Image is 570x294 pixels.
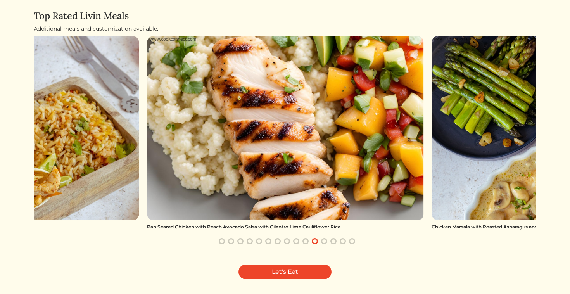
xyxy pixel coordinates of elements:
img: Pan Seared Chicken with Peach Avocado Salsa with Cilantro Lime Cauliflower Rice [147,36,423,220]
div: Pan Seared Chicken with Peach Avocado Salsa with Cilantro Lime Cauliflower Rice [147,223,423,230]
h4: Top Rated Livin Meals [34,10,536,22]
div: Additional meals and customization available. [34,25,536,33]
a: Let's Eat [238,265,332,279]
